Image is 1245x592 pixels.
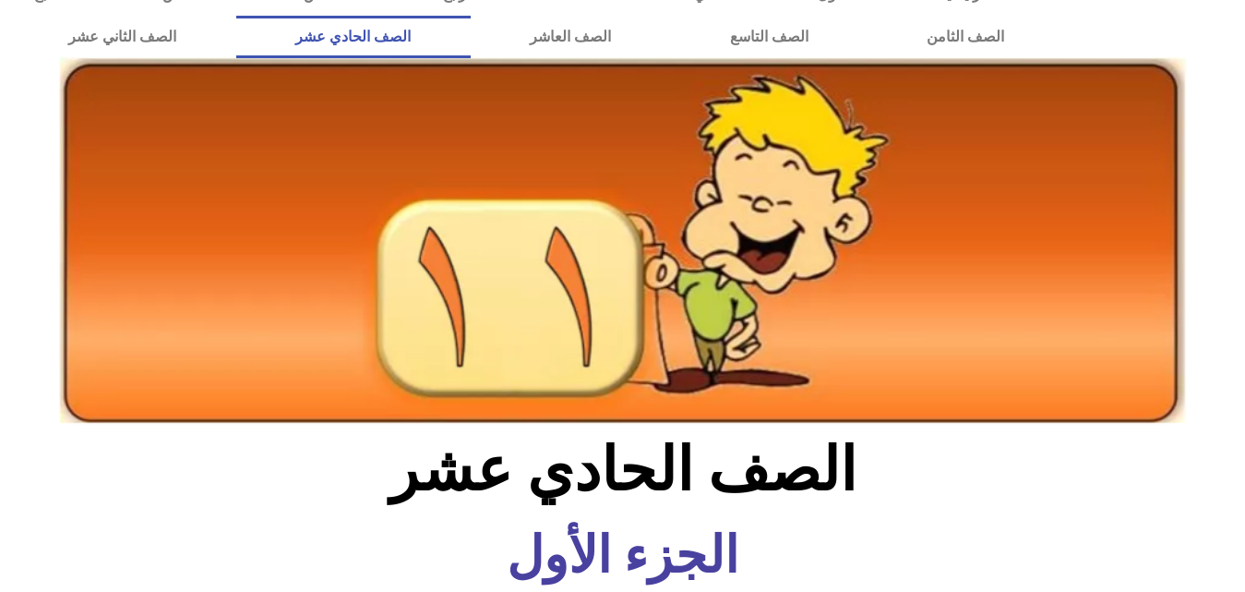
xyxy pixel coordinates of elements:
a: الصف العاشر [471,16,671,58]
a: الصف الثاني عشر [9,16,236,58]
a: الصف الحادي عشر [236,16,471,58]
h2: الصف الحادي عشر [317,434,928,506]
h6: الجزء الأول [317,530,928,581]
a: الصف الثامن [868,16,1064,58]
a: الصف التاسع [670,16,868,58]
